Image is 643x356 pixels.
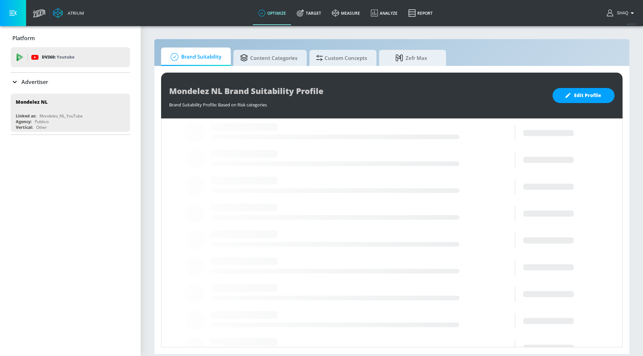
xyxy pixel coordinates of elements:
div: Mondelez_NL_YouTube [40,113,83,119]
span: Brand Suitability [168,49,221,65]
span: Custom Concepts [316,50,367,66]
a: measure [327,1,365,25]
p: Advertiser [21,78,48,86]
p: Youtube [57,54,74,61]
p: Platform [12,34,35,42]
div: Advertiser [11,73,130,91]
div: DV360: Youtube [11,47,130,67]
a: Target [291,1,327,25]
button: Edit Profile [553,88,615,103]
div: Vertical: [16,124,33,130]
div: Mondelez NLLinked as:Mondelez_NL_YouTubeAgency:PublicisVertical:Other [11,94,130,132]
a: optimize [253,1,291,25]
div: Platform [11,29,130,48]
div: Other [36,124,47,130]
span: login as: shaquille.huang@zefr.com [614,11,628,15]
div: Mondelez NL [16,99,48,105]
span: Edit Profile [566,91,601,100]
span: Content Categories [240,50,297,66]
div: Brand Suitability Profile: Based on Risk categories [169,98,546,108]
div: Linked as: [16,113,36,119]
a: Report [403,1,438,25]
p: DV360: [42,54,74,61]
button: Shaq [607,9,636,17]
span: Zefr Max [386,50,437,66]
a: Analyze [365,1,403,25]
span: v 4.33.5 [627,22,636,26]
div: Publicis [35,119,49,124]
a: Atrium [53,8,84,18]
div: Atrium [65,10,84,16]
div: Agency: [16,119,31,124]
